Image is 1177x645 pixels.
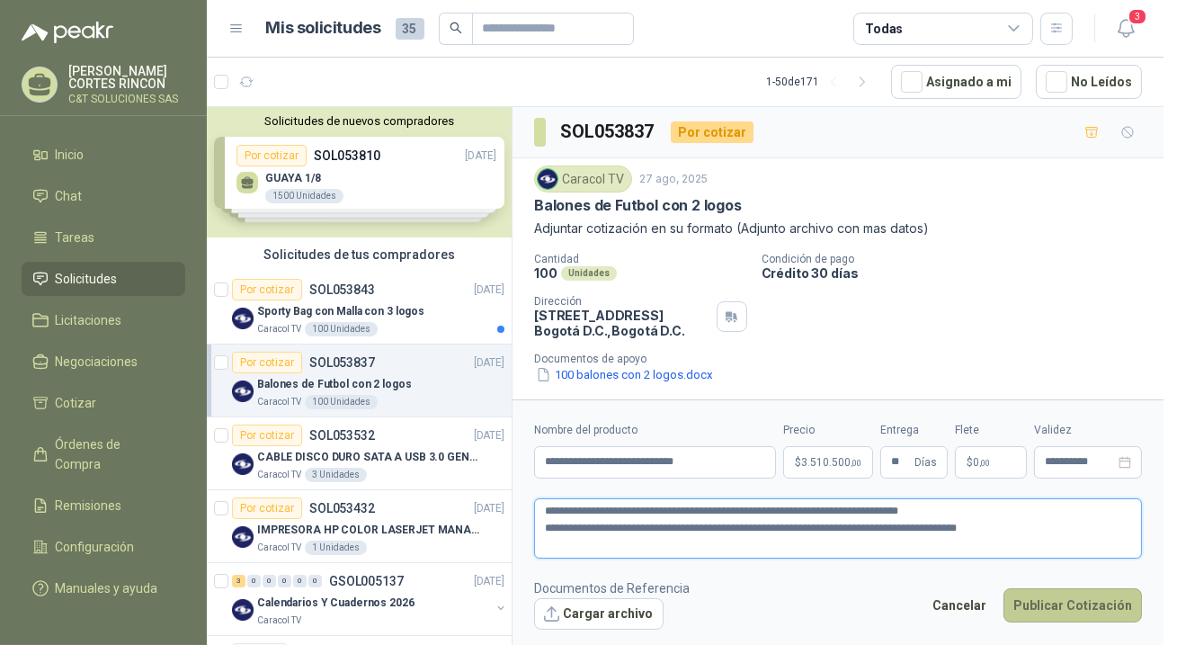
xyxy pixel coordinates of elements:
span: Remisiones [56,496,122,515]
a: Configuración [22,530,185,564]
span: 0 [973,457,990,468]
p: [DATE] [474,427,504,444]
span: 35 [396,18,424,40]
p: IMPRESORA HP COLOR LASERJET MANAGED E45028DN [257,522,481,539]
button: 100 balones con 2 logos.docx [534,365,715,384]
p: $3.510.500,00 [783,446,873,479]
label: Validez [1034,422,1142,439]
a: Solicitudes [22,262,185,296]
a: Remisiones [22,488,185,523]
div: Solicitudes de nuevos compradoresPor cotizarSOL053810[DATE] GUAYA 1/81500 UnidadesPor cotizarSOL0... [207,107,512,237]
span: Inicio [56,145,85,165]
span: ,00 [979,458,990,468]
div: 0 [263,575,276,587]
a: Tareas [22,220,185,255]
div: 100 Unidades [305,322,378,336]
p: 27 ago, 2025 [639,171,708,188]
p: CABLE DISCO DURO SATA A USB 3.0 GENERICO [257,449,481,466]
a: Chat [22,179,185,213]
span: Solicitudes [56,269,118,289]
div: 3 Unidades [305,468,367,482]
span: Manuales y ayuda [56,578,158,598]
div: 0 [293,575,307,587]
button: Asignado a mi [891,65,1021,99]
h3: SOL053837 [560,118,656,146]
div: Caracol TV [534,166,632,193]
label: Flete [955,422,1027,439]
label: Entrega [880,422,948,439]
p: Caracol TV [257,322,301,336]
div: 100 Unidades [305,395,378,409]
p: C&T SOLUCIONES SAS [68,94,185,104]
p: SOL053532 [309,429,375,442]
a: Cotizar [22,386,185,420]
p: Caracol TV [257,614,301,628]
button: Cancelar [923,588,996,623]
span: 3 [1128,8,1147,25]
span: search [450,22,462,34]
span: $ [967,457,973,468]
img: Company Logo [232,308,254,329]
img: Company Logo [232,381,254,402]
button: Solicitudes de nuevos compradores [214,114,504,128]
img: Company Logo [232,453,254,475]
p: Crédito 30 días [762,265,1156,281]
p: [DATE] [474,500,504,517]
p: [DATE] [474,354,504,372]
a: Órdenes de Compra [22,427,185,481]
a: Negociaciones [22,345,185,379]
p: Balones de Futbol con 2 logos [534,196,742,215]
p: SOL053843 [309,283,375,296]
img: Logo peakr [22,22,113,43]
img: Company Logo [232,526,254,548]
p: Calendarios Y Cuadernos 2026 [257,595,415,612]
img: Company Logo [538,169,557,189]
p: Caracol TV [257,541,301,555]
div: Por cotizar [232,497,302,519]
p: Adjuntar cotización en su formato (Adjunto archivo con mas datos) [534,219,1142,238]
div: Por cotizar [232,279,302,300]
span: Días [914,447,937,478]
span: Configuración [56,537,135,557]
div: Por cotizar [232,352,302,373]
p: Caracol TV [257,395,301,409]
button: No Leídos [1036,65,1142,99]
span: 3.510.500 [801,457,861,468]
div: Solicitudes de tus compradores [207,237,512,272]
span: Chat [56,186,83,206]
p: Balones de Futbol con 2 logos [257,376,412,393]
div: 3 [232,575,245,587]
span: Negociaciones [56,352,138,372]
p: Condición de pago [762,253,1156,265]
div: 0 [278,575,291,587]
span: ,00 [851,458,861,468]
p: Documentos de apoyo [534,353,1156,365]
label: Precio [783,422,873,439]
span: Licitaciones [56,310,122,330]
button: Publicar Cotización [1003,588,1142,623]
p: 100 [534,265,557,281]
div: Todas [865,19,903,39]
p: $ 0,00 [955,446,1027,479]
a: Por cotizarSOL053843[DATE] Company LogoSporty Bag con Malla con 3 logosCaracol TV100 Unidades [207,272,512,345]
p: Sporty Bag con Malla con 3 logos [257,303,424,320]
div: Por cotizar [232,425,302,446]
div: 0 [247,575,261,587]
a: Por cotizarSOL053837[DATE] Company LogoBalones de Futbol con 2 logosCaracol TV100 Unidades [207,345,512,417]
a: 3 0 0 0 0 0 GSOL005137[DATE] Company LogoCalendarios Y Cuadernos 2026Caracol TV [232,570,508,628]
p: Dirección [534,295,709,308]
p: Documentos de Referencia [534,578,690,598]
p: [DATE] [474,282,504,299]
p: SOL053837 [309,356,375,369]
h1: Mis solicitudes [266,15,381,41]
img: Company Logo [232,599,254,621]
a: Inicio [22,138,185,172]
span: Tareas [56,228,95,247]
button: Cargar archivo [534,598,664,631]
div: Por cotizar [671,121,753,143]
p: Caracol TV [257,468,301,482]
p: GSOL005137 [329,575,404,587]
div: Unidades [561,266,617,281]
p: [PERSON_NAME] CORTES RINCON [68,65,185,90]
a: Por cotizarSOL053432[DATE] Company LogoIMPRESORA HP COLOR LASERJET MANAGED E45028DNCaracol TV1 Un... [207,490,512,563]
